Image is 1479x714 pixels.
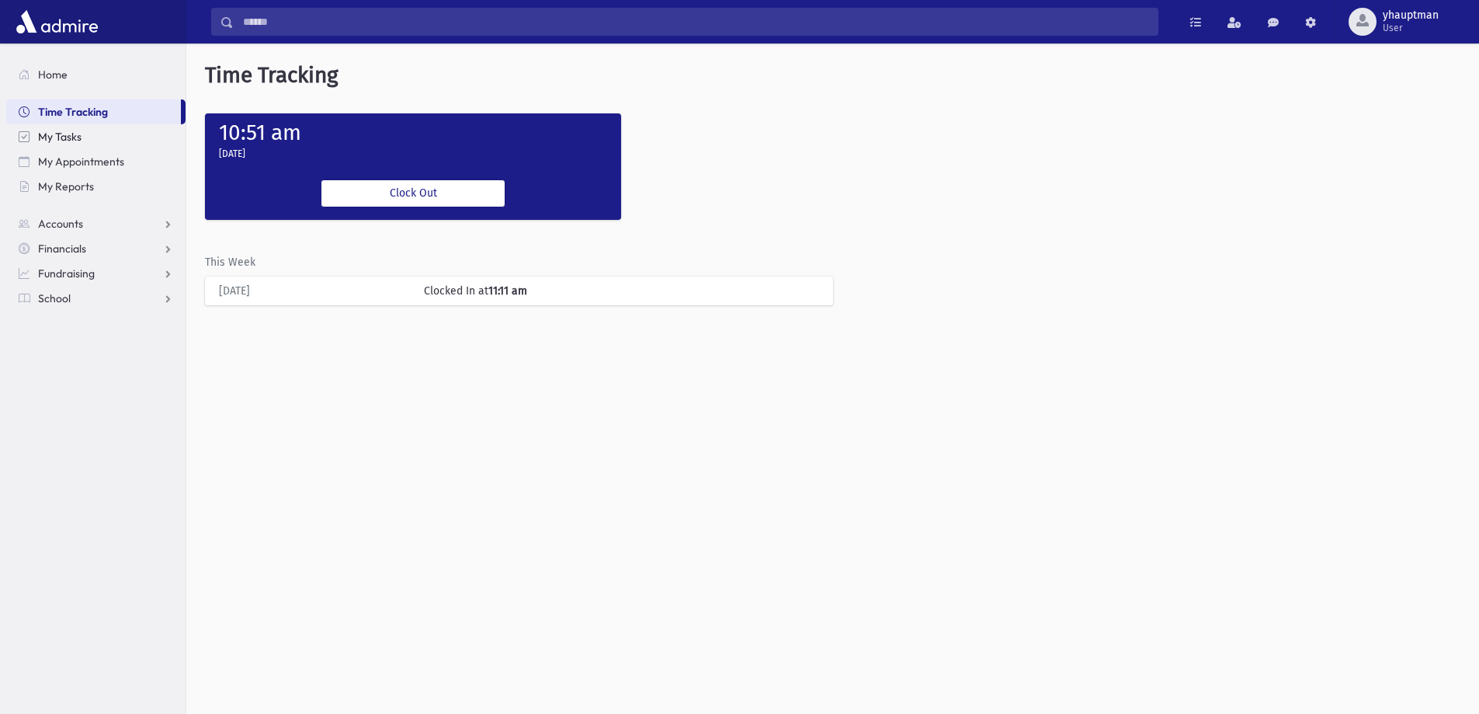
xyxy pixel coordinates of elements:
[6,236,186,261] a: Financials
[219,120,301,145] label: 10:51 am
[6,261,186,286] a: Fundraising
[38,155,124,169] span: My Appointments
[6,211,186,236] a: Accounts
[321,179,505,207] button: Clock Out
[1383,9,1439,22] span: yhauptman
[6,149,186,174] a: My Appointments
[186,44,1479,107] h5: Time Tracking
[38,242,86,256] span: Financials
[38,291,71,305] span: School
[38,217,83,231] span: Accounts
[6,174,186,199] a: My Reports
[6,62,186,87] a: Home
[488,284,527,298] b: 11:11 am
[234,8,1158,36] input: Search
[6,286,186,311] a: School
[38,179,94,193] span: My Reports
[38,68,68,82] span: Home
[1383,22,1439,34] span: User
[205,254,255,270] label: This Week
[211,283,416,299] div: [DATE]
[38,266,95,280] span: Fundraising
[38,105,108,119] span: Time Tracking
[6,124,186,149] a: My Tasks
[219,147,245,161] label: [DATE]
[6,99,181,124] a: Time Tracking
[12,6,102,37] img: AdmirePro
[38,130,82,144] span: My Tasks
[416,283,826,299] div: Clocked In at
